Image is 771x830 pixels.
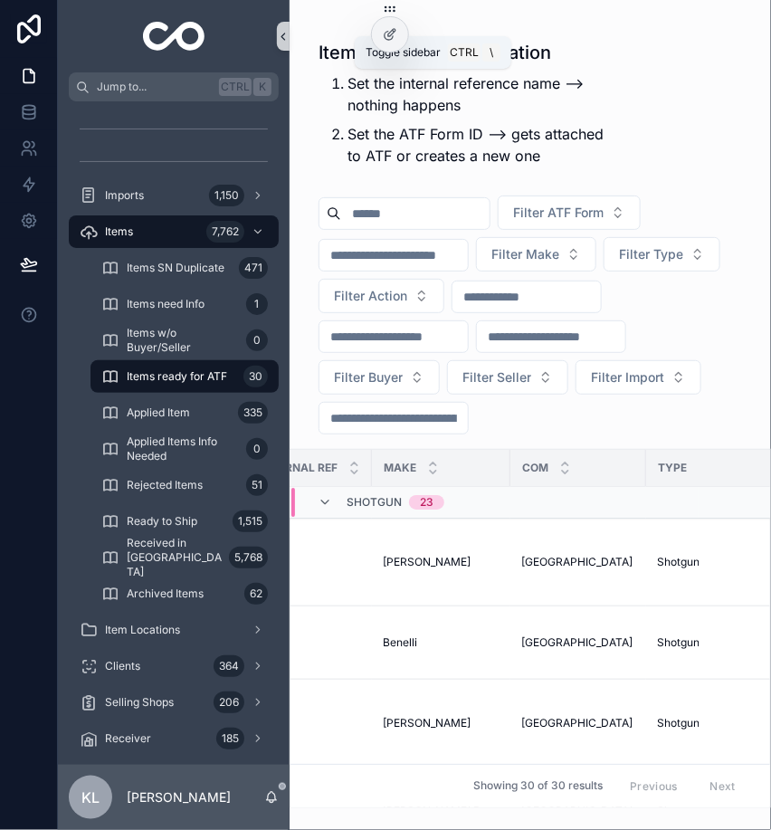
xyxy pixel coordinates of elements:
[383,635,500,650] a: Benelli
[420,495,433,510] div: 23
[657,716,700,730] span: Shotgun
[383,555,500,569] a: [PERSON_NAME]
[81,787,100,808] span: KL
[521,716,633,730] span: [GEOGRAPHIC_DATA]
[347,72,606,116] p: Set the internal reference name --> nothing happens
[90,541,279,574] a: Received in [GEOGRAPHIC_DATA]5,768
[97,80,212,94] span: Jump to...
[448,43,481,62] span: Ctrl
[384,461,416,475] span: Make
[127,369,227,384] span: Items ready for ATF
[206,221,244,243] div: 7,762
[246,474,268,496] div: 51
[69,650,279,682] a: Clients364
[127,514,197,529] span: Ready to Ship
[229,547,268,568] div: 5,768
[657,635,700,650] span: Shotgun
[246,438,268,460] div: 0
[233,510,268,532] div: 1,515
[105,731,151,746] span: Receiver
[619,245,683,263] span: Filter Type
[657,635,771,650] a: Shotgun
[476,237,596,272] button: Select Button
[69,179,279,212] a: Imports1,150
[658,461,687,475] span: Type
[90,324,279,357] a: Items w/o Buyer/Seller0
[513,204,604,222] span: Filter ATF Form
[90,288,279,320] a: Items need Info1
[209,185,244,206] div: 1,150
[127,478,203,492] span: Rejected Items
[383,716,471,730] span: [PERSON_NAME]
[90,396,279,429] a: Applied Item335
[90,433,279,465] a: Applied Items Info Needed0
[484,45,499,60] span: \
[657,716,771,730] a: Shotgun
[143,22,205,51] img: App logo
[214,655,244,677] div: 364
[105,188,144,203] span: Imports
[447,360,568,395] button: Select Button
[90,252,279,284] a: Items SN Duplicate471
[69,686,279,719] a: Selling Shops206
[105,623,180,637] span: Item Locations
[127,434,239,463] span: Applied Items Info Needed
[604,237,720,272] button: Select Button
[105,224,133,239] span: Items
[127,261,224,275] span: Items SN Duplicate
[383,716,500,730] a: [PERSON_NAME]
[657,555,771,569] a: Shotgun
[462,368,531,386] span: Filter Seller
[521,555,635,569] a: [GEOGRAPHIC_DATA]
[90,577,279,610] a: Archived Items62
[657,555,700,569] span: Shotgun
[498,196,641,230] button: Select Button
[347,495,402,510] span: Shotgun
[214,692,244,713] div: 206
[90,360,279,393] a: Items ready for ATF30
[246,293,268,315] div: 1
[246,329,268,351] div: 0
[90,469,279,501] a: Rejected Items51
[347,123,606,167] p: Set the ATF Form ID --> gets attached to ATF or creates a new one
[69,215,279,248] a: Items7,762
[366,45,441,60] span: Toggle sidebar
[334,287,407,305] span: Filter Action
[69,72,279,101] button: Jump to...CtrlK
[127,326,239,355] span: Items w/o Buyer/Seller
[58,101,290,765] div: scrollable content
[521,635,633,650] span: [GEOGRAPHIC_DATA]
[521,635,635,650] a: [GEOGRAPHIC_DATA]
[243,366,268,387] div: 30
[90,505,279,538] a: Ready to Ship1,515
[383,635,417,650] span: Benelli
[239,257,268,279] div: 471
[522,461,548,475] span: COM
[105,695,174,710] span: Selling Shops
[127,536,222,579] span: Received in [GEOGRAPHIC_DATA]
[219,78,252,96] span: Ctrl
[127,297,205,311] span: Items need Info
[591,368,664,386] span: Filter Import
[244,583,268,605] div: 62
[521,716,635,730] a: [GEOGRAPHIC_DATA]
[216,728,244,749] div: 185
[127,405,190,420] span: Applied Item
[334,368,403,386] span: Filter Buyer
[69,614,279,646] a: Item Locations
[255,80,270,94] span: K
[127,587,204,601] span: Archived Items
[473,779,603,794] span: Showing 30 of 30 results
[105,659,140,673] span: Clients
[521,555,633,569] span: [GEOGRAPHIC_DATA]
[383,555,471,569] span: [PERSON_NAME]
[491,245,559,263] span: Filter Make
[319,279,444,313] button: Select Button
[576,360,701,395] button: Select Button
[319,360,440,395] button: Select Button
[319,40,606,65] h1: Items ready for Application
[127,788,231,806] p: [PERSON_NAME]
[238,402,268,424] div: 335
[69,722,279,755] a: Receiver185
